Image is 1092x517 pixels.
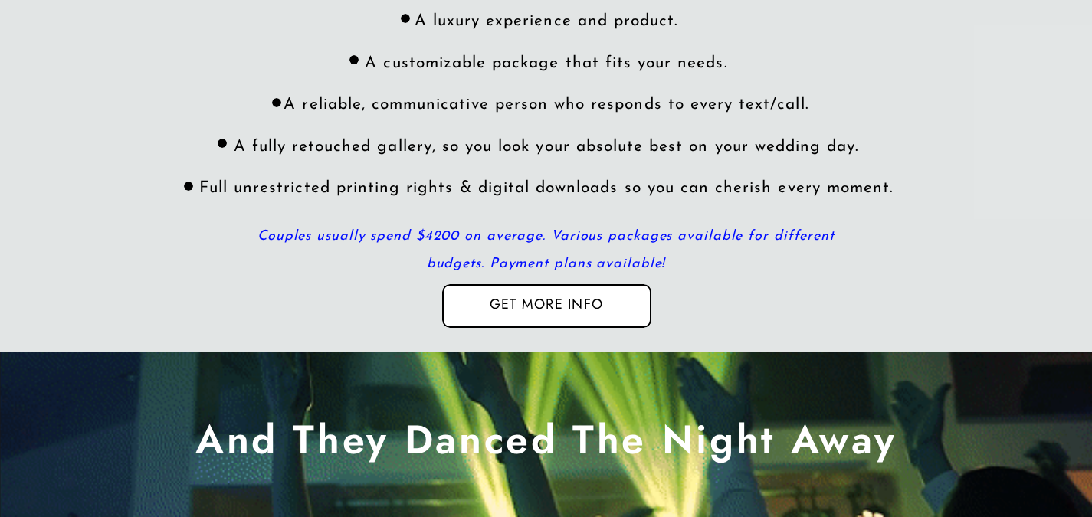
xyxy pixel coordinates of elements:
[181,11,913,253] div: A reliable, communicative person who responds to every text/call. A fully retouched gallery, so y...
[415,13,679,29] span: A luxury experience and product.
[192,408,902,467] h2: And They Danced The Night Away
[365,55,727,71] span: A customizable package that fits your needs.
[472,296,621,317] a: Get more info
[257,230,835,271] i: Couples usually spend $4200 on average. Various packages available for different budgets. Payment...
